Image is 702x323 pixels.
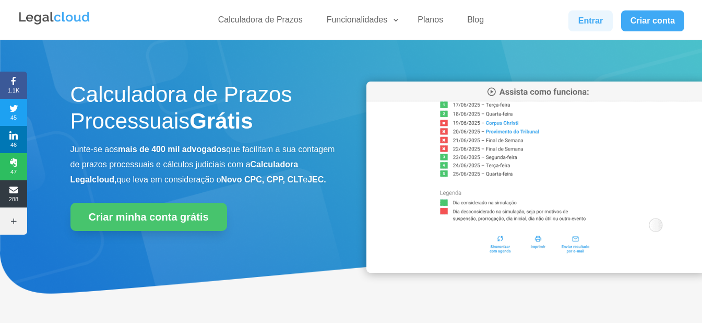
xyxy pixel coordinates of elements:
b: Novo CPC, CPP, CLT [221,175,303,184]
a: Criar minha conta grátis [70,203,227,231]
strong: Grátis [189,109,253,133]
a: Planos [411,15,449,30]
a: Blog [461,15,490,30]
b: mais de 400 mil advogados [118,145,226,154]
img: Legalcloud Logo [18,10,91,26]
p: Junte-se aos que facilitam a sua contagem de prazos processuais e cálculos judiciais com a que le... [70,142,336,187]
b: JEC. [307,175,326,184]
a: Calculadora de Prazos [212,15,309,30]
h1: Calculadora de Prazos Processuais [70,82,336,140]
a: Criar conta [621,10,685,31]
a: Entrar [568,10,612,31]
a: Logo da Legalcloud [18,19,91,28]
b: Calculadora Legalcloud, [70,160,299,184]
a: Funcionalidades [320,15,400,30]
